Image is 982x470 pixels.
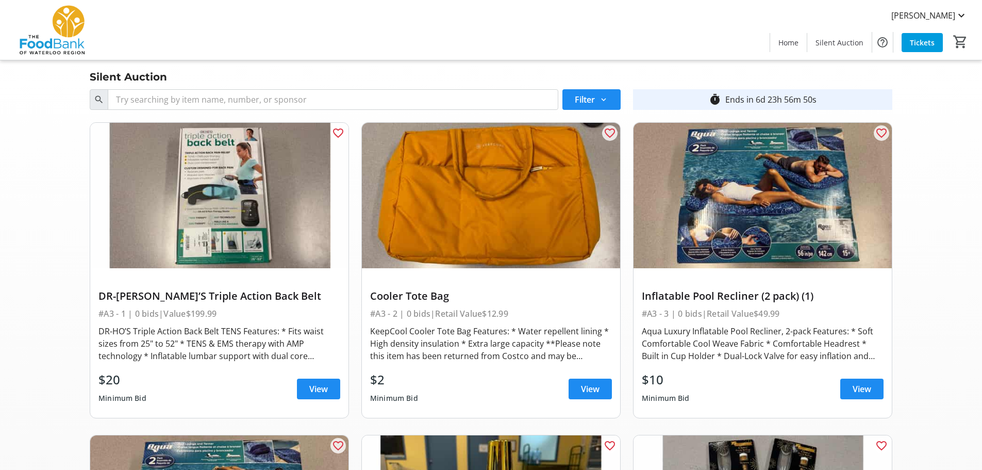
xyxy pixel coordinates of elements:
div: Ends in 6d 23h 56m 50s [725,93,817,106]
a: View [840,379,884,399]
a: Home [770,33,807,52]
div: Minimum Bid [370,389,418,408]
mat-icon: timer_outline [709,93,721,106]
div: $2 [370,370,418,389]
img: The Food Bank of Waterloo Region's Logo [6,4,98,56]
div: #A3 - 1 | 0 bids | Value $199.99 [98,306,340,321]
img: DR-HO’S Triple Action Back Belt [90,123,348,268]
span: Tickets [910,37,935,48]
mat-icon: favorite_outline [604,440,616,452]
div: Inflatable Pool Recliner (2 pack) (1) [642,290,884,302]
span: [PERSON_NAME] [891,9,955,22]
div: DR-[PERSON_NAME]’S Triple Action Back Belt [98,290,340,302]
a: View [569,379,612,399]
span: View [581,383,600,395]
img: Cooler Tote Bag [362,123,620,268]
input: Try searching by item name, number, or sponsor [108,89,558,110]
div: DR-HO’S Triple Action Back Belt TENS Features: * Fits waist sizes from 25" to 52" * TENS & EMS th... [98,325,340,362]
span: View [309,383,328,395]
button: Cart [951,33,970,51]
span: Home [778,37,798,48]
div: #A3 - 2 | 0 bids | Retail Value $12.99 [370,306,612,321]
a: Tickets [902,33,943,52]
button: [PERSON_NAME] [883,7,976,24]
mat-icon: favorite_outline [875,127,888,139]
button: Help [872,32,893,53]
div: #A3 - 3 | 0 bids | Retail Value $49.99 [642,306,884,321]
div: Minimum Bid [642,389,690,408]
div: Cooler Tote Bag [370,290,612,302]
mat-icon: favorite_outline [875,440,888,452]
div: Minimum Bid [98,389,146,408]
button: Filter [562,89,621,110]
a: View [297,379,340,399]
span: Filter [575,93,595,106]
img: Inflatable Pool Recliner (2 pack) (1) [634,123,892,268]
div: $10 [642,370,690,389]
mat-icon: favorite_outline [604,127,616,139]
div: Aqua Luxury Inflatable Pool Recliner, 2-pack Features: * Soft Comfortable Cool Weave Fabric * Com... [642,325,884,362]
mat-icon: favorite_outline [332,440,344,452]
span: Silent Auction [815,37,863,48]
div: Silent Auction [84,69,173,85]
div: $20 [98,370,146,389]
mat-icon: favorite_outline [332,127,344,139]
span: View [853,383,871,395]
a: Silent Auction [807,33,872,52]
div: KeepCool Cooler Tote Bag Features: * Water repellent lining * High density insulation * Extra lar... [370,325,612,362]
